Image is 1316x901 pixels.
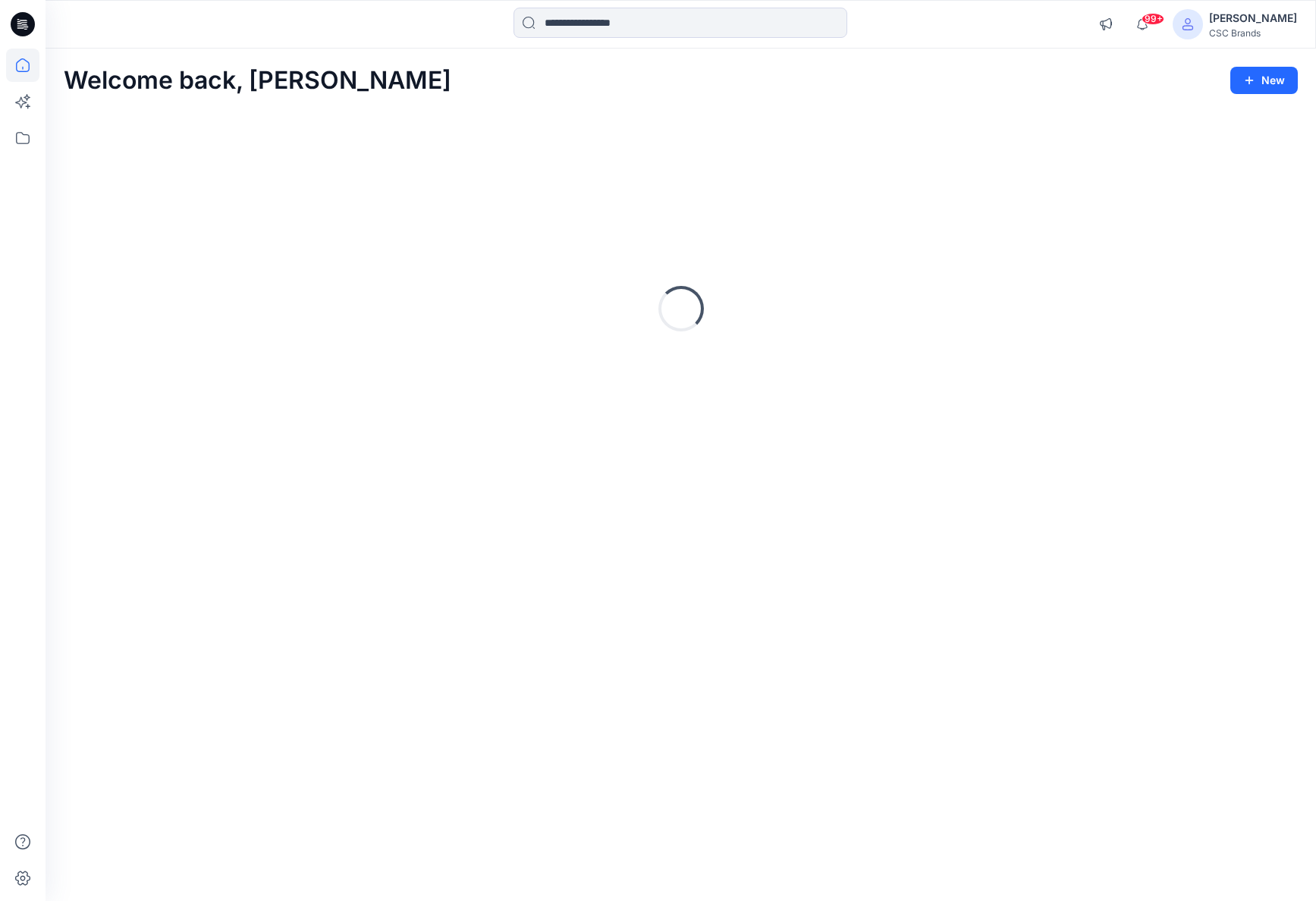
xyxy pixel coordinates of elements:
[64,67,451,95] h2: Welcome back, [PERSON_NAME]
[1142,13,1164,25] span: 99+
[1182,18,1194,30] svg: avatar
[1209,9,1297,27] div: [PERSON_NAME]
[1230,67,1298,94] button: New
[1209,27,1297,39] div: CSC Brands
